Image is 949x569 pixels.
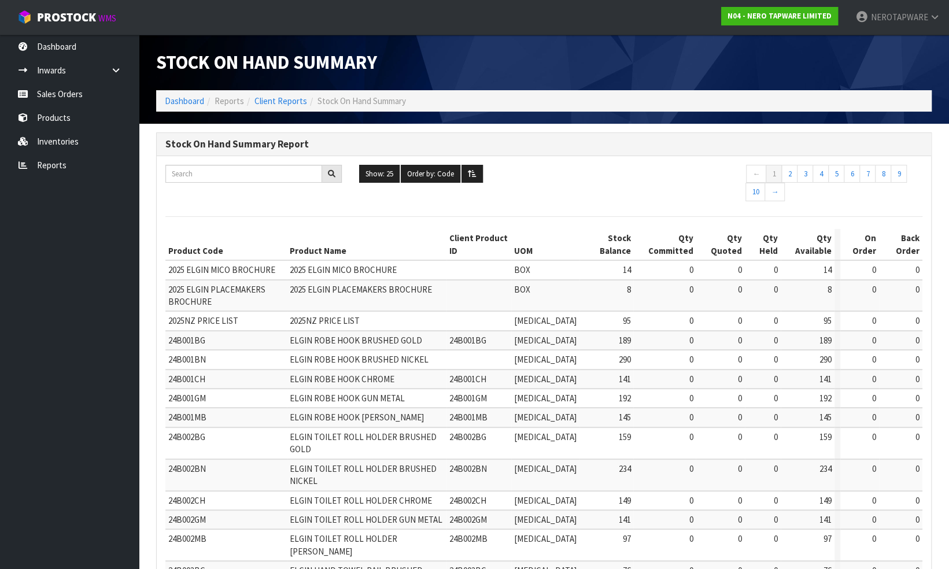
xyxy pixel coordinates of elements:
[891,165,907,183] a: 9
[738,514,742,525] span: 0
[290,514,442,525] span: ELGIN TOILET ROLL HOLDER GUN METAL
[872,264,876,275] span: 0
[915,533,920,544] span: 0
[872,335,876,346] span: 0
[689,393,693,404] span: 0
[168,495,205,506] span: 24B002CH
[774,264,778,275] span: 0
[689,354,693,365] span: 0
[290,412,424,423] span: ELGIN ROBE HOOK [PERSON_NAME]
[622,264,630,275] span: 14
[781,229,834,260] th: Qty Available
[165,229,287,260] th: Product Code
[915,335,920,346] span: 0
[168,463,206,474] span: 24B002BN
[290,315,360,326] span: 2025NZ PRICE LIST
[819,495,832,506] span: 149
[514,463,577,474] span: [MEDICAL_DATA]
[870,12,928,23] span: NEROTAPWARE
[290,374,394,385] span: ELGIN ROBE HOOK CHROME
[449,335,486,346] span: 24B001BG
[401,165,460,183] button: Order by: Code
[168,264,275,275] span: 2025 ELGIN MICO BROCHURE
[819,514,832,525] span: 141
[618,495,630,506] span: 149
[165,95,204,106] a: Dashboard
[738,284,742,295] span: 0
[746,165,766,183] a: ←
[819,374,832,385] span: 141
[872,284,876,295] span: 0
[879,229,922,260] th: Back Order
[98,13,116,24] small: WMS
[872,533,876,544] span: 0
[696,229,744,260] th: Qty Quoted
[514,284,530,295] span: BOX
[813,165,829,183] a: 4
[449,412,488,423] span: 24B001MB
[449,514,487,525] span: 24B002GM
[689,431,693,442] span: 0
[915,374,920,385] span: 0
[738,264,742,275] span: 0
[774,374,778,385] span: 0
[828,165,844,183] a: 5
[819,335,832,346] span: 189
[840,229,879,260] th: On Order
[872,463,876,474] span: 0
[774,463,778,474] span: 0
[875,165,891,183] a: 8
[915,264,920,275] span: 0
[514,264,530,275] span: BOX
[168,335,205,346] span: 24B001BG
[689,533,693,544] span: 0
[17,10,32,24] img: cube-alt.png
[168,315,238,326] span: 2025NZ PRICE LIST
[290,463,437,486] span: ELGIN TOILET ROLL HOLDER BRUSHED NICKEL
[165,165,322,183] input: Search
[514,374,577,385] span: [MEDICAL_DATA]
[290,431,437,455] span: ELGIN TOILET ROLL HOLDER BRUSHED GOLD
[449,374,486,385] span: 24B001CH
[774,412,778,423] span: 0
[449,495,486,506] span: 24B002CH
[618,335,630,346] span: 189
[915,354,920,365] span: 0
[872,431,876,442] span: 0
[774,393,778,404] span: 0
[819,431,832,442] span: 159
[287,229,446,260] th: Product Name
[689,514,693,525] span: 0
[872,354,876,365] span: 0
[168,393,206,404] span: 24B001GM
[828,284,832,295] span: 8
[872,374,876,385] span: 0
[728,11,832,21] strong: N04 - NERO TAPWARE LIMITED
[156,50,377,74] span: Stock On Hand Summary
[872,495,876,506] span: 0
[745,229,781,260] th: Qty Held
[689,412,693,423] span: 0
[774,315,778,326] span: 0
[797,165,813,183] a: 3
[514,393,577,404] span: [MEDICAL_DATA]
[765,183,785,201] a: →
[689,264,693,275] span: 0
[511,229,579,260] th: UOM
[738,354,742,365] span: 0
[738,315,742,326] span: 0
[168,431,205,442] span: 24B002BG
[915,463,920,474] span: 0
[290,284,432,295] span: 2025 ELGIN PLACEMAKERS BROCHURE
[819,463,832,474] span: 234
[449,533,488,544] span: 24B002MB
[633,229,696,260] th: Qty Committed
[618,354,630,365] span: 290
[915,495,920,506] span: 0
[290,354,429,365] span: ELGIN ROBE HOOK BRUSHED NICKEL
[689,495,693,506] span: 0
[774,354,778,365] span: 0
[915,393,920,404] span: 0
[168,412,206,423] span: 24B001MB
[872,393,876,404] span: 0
